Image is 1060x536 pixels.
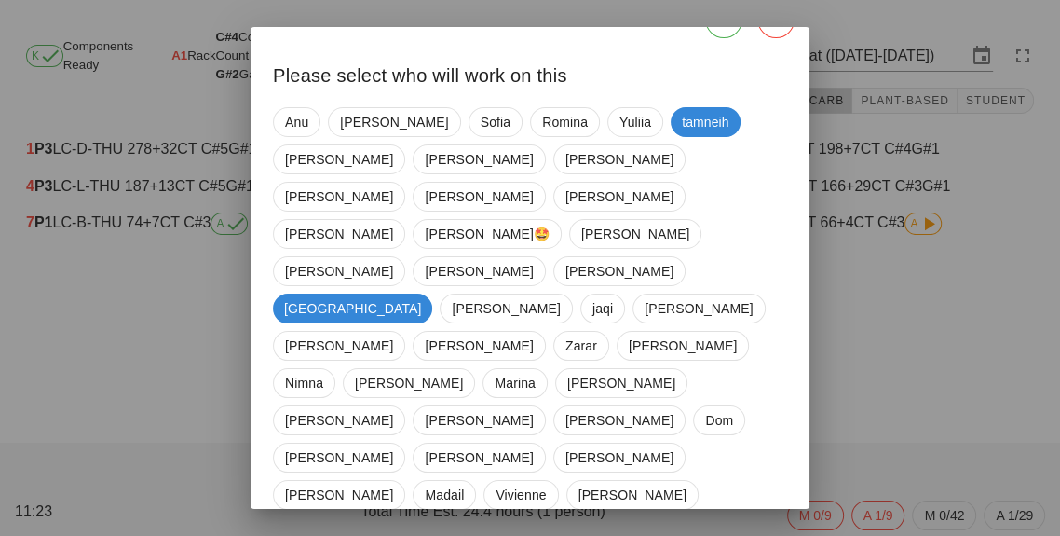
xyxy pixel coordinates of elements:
[565,257,673,285] span: [PERSON_NAME]
[285,257,393,285] span: [PERSON_NAME]
[425,220,550,248] span: [PERSON_NAME]🤩
[340,108,448,136] span: [PERSON_NAME]
[565,183,673,211] span: [PERSON_NAME]
[425,257,533,285] span: [PERSON_NAME]
[285,406,393,434] span: [PERSON_NAME]
[285,481,393,509] span: [PERSON_NAME]
[542,108,588,136] span: Romina
[565,332,597,360] span: Zarar
[285,183,393,211] span: [PERSON_NAME]
[705,406,733,434] span: Dom
[452,295,560,323] span: [PERSON_NAME]
[581,220,689,248] span: [PERSON_NAME]
[285,220,393,248] span: [PERSON_NAME]
[496,481,546,509] span: Vivienne
[629,332,737,360] span: [PERSON_NAME]
[578,481,686,509] span: [PERSON_NAME]
[285,369,323,397] span: Nimna
[565,145,673,173] span: [PERSON_NAME]
[592,295,613,323] span: jaqi
[251,46,809,100] div: Please select who will work on this
[495,369,535,397] span: Marina
[565,444,673,472] span: [PERSON_NAME]
[285,108,308,136] span: Anu
[425,145,533,173] span: [PERSON_NAME]
[285,444,393,472] span: [PERSON_NAME]
[284,294,421,323] span: [GEOGRAPHIC_DATA]
[425,332,533,360] span: [PERSON_NAME]
[285,145,393,173] span: [PERSON_NAME]
[285,332,393,360] span: [PERSON_NAME]
[619,108,651,136] span: Yuliia
[355,369,463,397] span: [PERSON_NAME]
[682,107,729,137] span: tamneih
[481,108,510,136] span: Sofia
[425,183,533,211] span: [PERSON_NAME]
[425,406,533,434] span: [PERSON_NAME]
[567,369,675,397] span: [PERSON_NAME]
[565,406,673,434] span: [PERSON_NAME]
[425,481,464,509] span: Madail
[645,295,753,323] span: [PERSON_NAME]
[425,444,533,472] span: [PERSON_NAME]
